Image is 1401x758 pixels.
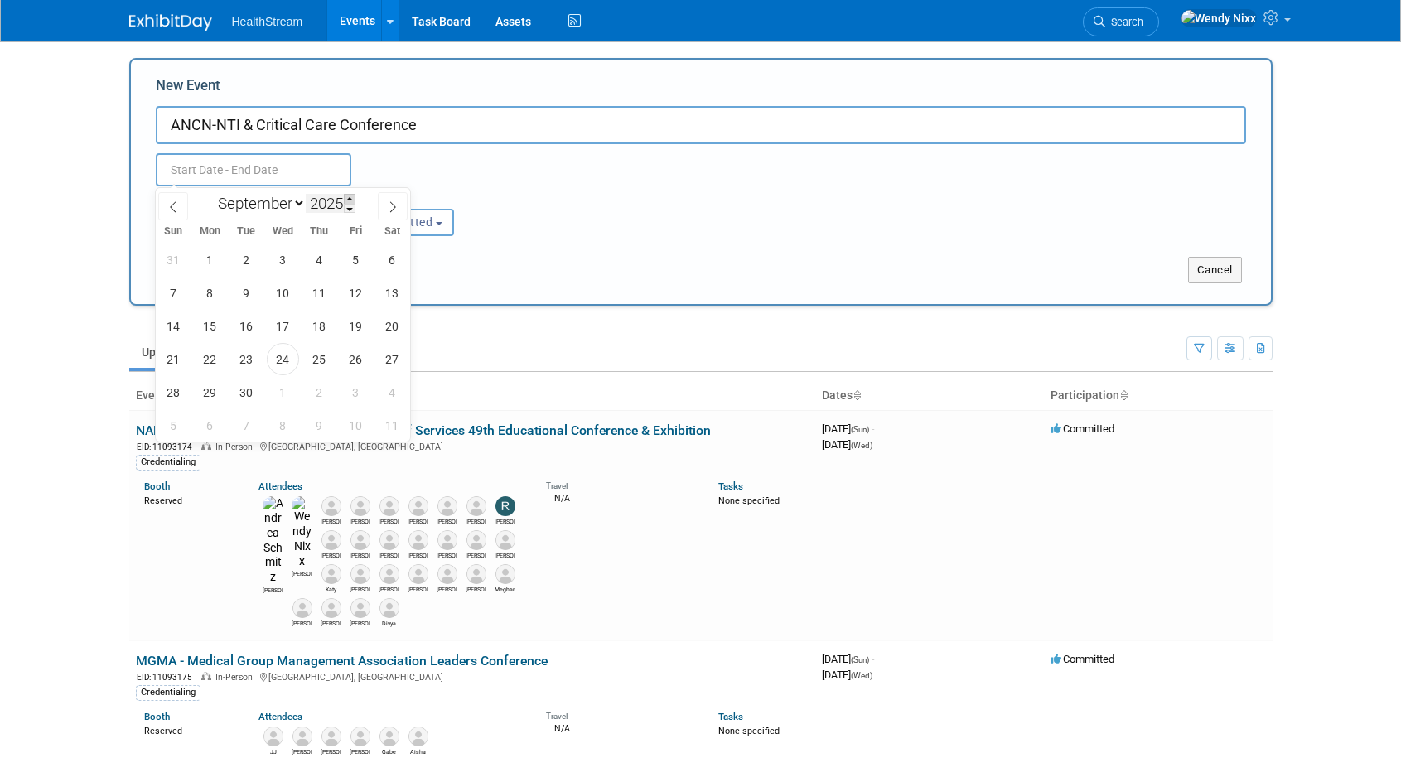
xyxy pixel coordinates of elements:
[340,310,372,342] span: September 19, 2025
[292,618,312,628] div: Tom Heitz
[156,226,192,237] span: Sun
[376,310,408,342] span: September 20, 2025
[263,746,283,756] div: JJ Harnke
[136,653,548,669] a: MGMA - Medical Group Management Association Leaders Conference
[303,343,336,375] span: September 25, 2025
[210,193,306,214] select: Month
[350,727,370,746] img: Ty Meredith
[303,244,336,276] span: September 4, 2025
[495,530,515,550] img: Sarah Cassidy
[157,244,190,276] span: August 31, 2025
[340,277,372,309] span: September 12, 2025
[376,244,408,276] span: September 6, 2025
[321,550,341,560] div: Amy Kleist
[230,277,263,309] span: September 9, 2025
[350,584,370,594] div: Nicole Otte
[144,711,170,722] a: Booth
[350,564,370,584] img: Nicole Otte
[267,244,299,276] span: September 3, 2025
[379,584,399,594] div: Jen Grijalva
[466,564,486,584] img: Angela Beardsley
[156,76,220,102] label: New Event
[408,746,428,756] div: Aisha Roels
[137,442,199,451] span: EID: 11093174
[321,516,341,526] div: Bryan Robbins
[144,722,234,737] div: Reserved
[306,194,355,213] input: Year
[408,530,428,550] img: Kelly Kaechele
[350,496,370,516] img: Reuben Faber
[215,442,258,452] span: In-Person
[1119,389,1128,402] a: Sort by Participation Type
[495,550,515,560] div: Sarah Cassidy
[815,382,1044,410] th: Dates
[129,14,212,31] img: ExhibitDay
[263,585,283,595] div: Andrea Schmitz
[851,671,872,680] span: (Wed)
[157,277,190,309] span: September 7, 2025
[267,376,299,408] span: October 1, 2025
[376,277,408,309] span: September 13, 2025
[379,496,399,516] img: Katie Jobst
[194,343,226,375] span: September 22, 2025
[341,186,502,208] div: Participation:
[408,496,428,516] img: Jennie Julius
[437,564,457,584] img: Jackie Jones
[191,226,228,237] span: Mon
[408,550,428,560] div: Kelly Kaechele
[156,106,1246,144] input: Name of Trade Show / Conference
[379,598,399,618] img: Divya Shroff
[201,442,211,450] img: In-Person Event
[194,376,226,408] span: September 29, 2025
[215,672,258,683] span: In-Person
[340,409,372,442] span: October 10, 2025
[340,343,372,375] span: September 26, 2025
[437,550,457,560] div: Chris Gann
[718,726,780,736] span: None specified
[379,550,399,560] div: Aaron Faber
[350,516,370,526] div: Reuben Faber
[157,310,190,342] span: September 14, 2025
[194,277,226,309] span: September 8, 2025
[194,310,226,342] span: September 15, 2025
[350,598,370,618] img: Kevin O'Hara
[853,389,861,402] a: Sort by Start Date
[718,495,780,506] span: None specified
[1044,382,1273,410] th: Participation
[136,685,200,700] div: Credentialing
[321,584,341,594] div: Katy Young
[340,244,372,276] span: September 5, 2025
[350,550,370,560] div: Sadie Welch
[822,422,874,435] span: [DATE]
[230,409,263,442] span: October 7, 2025
[129,336,226,368] a: Upcoming23
[1188,257,1242,283] button: Cancel
[129,382,815,410] th: Event
[546,706,693,722] div: Travel
[1051,653,1114,665] span: Committed
[156,186,316,208] div: Attendance / Format:
[136,455,200,470] div: Credentialing
[872,422,874,435] span: -
[337,226,374,237] span: Fri
[303,310,336,342] span: September 18, 2025
[137,673,199,682] span: EID: 11093175
[264,226,301,237] span: Wed
[495,516,515,526] div: Rochelle Celik
[350,530,370,550] img: Sadie Welch
[201,672,211,680] img: In-Person Event
[437,516,457,526] div: Joe Deedy
[340,376,372,408] span: October 3, 2025
[379,727,399,746] img: Gabe Glimps
[466,516,486,526] div: Brianna Gabriel
[230,310,263,342] span: September 16, 2025
[136,669,809,683] div: [GEOGRAPHIC_DATA], [GEOGRAPHIC_DATA]
[136,422,711,438] a: NAMSS25 - National Association Medical Staff Services 49th Educational Conference & Exhibition
[292,568,312,578] div: Wendy Nixx
[292,746,312,756] div: William Davis
[292,496,312,568] img: Wendy Nixx
[379,618,399,628] div: Divya Shroff
[350,746,370,756] div: Ty Meredith
[230,244,263,276] span: September 2, 2025
[374,226,410,237] span: Sat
